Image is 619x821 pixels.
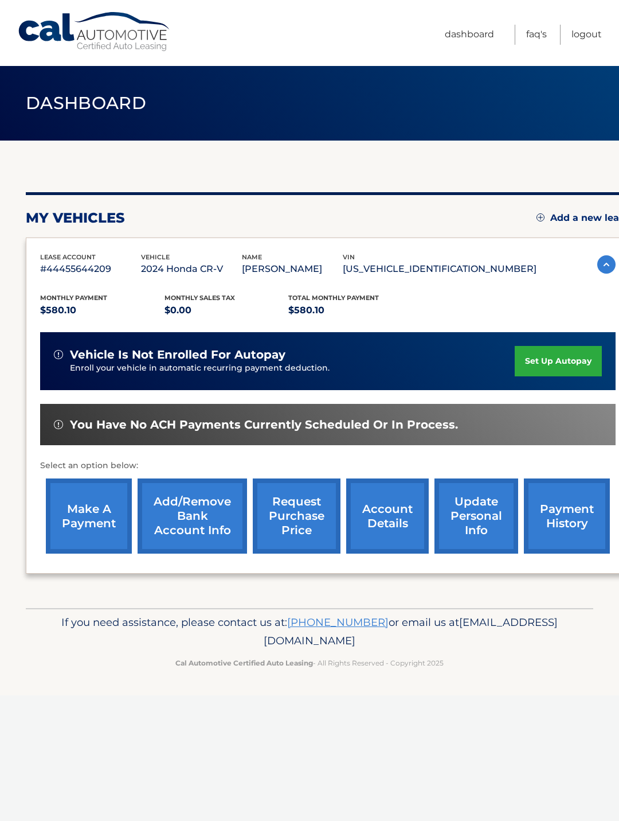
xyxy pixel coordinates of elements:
p: $580.10 [40,302,164,318]
a: account details [346,478,429,554]
a: [PHONE_NUMBER] [287,616,389,629]
a: Add/Remove bank account info [138,478,247,554]
img: alert-white.svg [54,350,63,359]
span: vehicle is not enrolled for autopay [70,348,285,362]
a: Logout [571,25,602,45]
span: You have no ACH payments currently scheduled or in process. [70,418,458,432]
p: [US_VEHICLE_IDENTIFICATION_NUMBER] [343,261,536,277]
a: Cal Automotive [17,11,172,52]
img: alert-white.svg [54,420,63,429]
span: [EMAIL_ADDRESS][DOMAIN_NAME] [264,616,558,647]
p: Enroll your vehicle in automatic recurring payment deduction. [70,362,515,375]
p: If you need assistance, please contact us at: or email us at [43,613,576,650]
span: Monthly Payment [40,294,107,302]
p: 2024 Honda CR-V [141,261,242,277]
a: FAQ's [526,25,547,45]
p: $0.00 [164,302,289,318]
p: [PERSON_NAME] [242,261,343,277]
a: Dashboard [445,25,494,45]
a: set up autopay [515,346,602,376]
a: make a payment [46,478,132,554]
strong: Cal Automotive Certified Auto Leasing [175,659,313,667]
span: Monthly sales Tax [164,294,235,302]
span: vin [343,253,355,261]
a: payment history [524,478,610,554]
a: request purchase price [253,478,340,554]
p: Select an option below: [40,459,616,473]
span: name [242,253,262,261]
span: lease account [40,253,96,261]
img: accordion-active.svg [597,255,616,274]
span: vehicle [141,253,170,261]
h2: my vehicles [26,209,125,227]
span: Total Monthly Payment [288,294,379,302]
p: $580.10 [288,302,413,318]
p: #44455644209 [40,261,141,277]
img: add.svg [536,213,544,221]
a: update personal info [434,478,518,554]
p: - All Rights Reserved - Copyright 2025 [43,657,576,669]
span: Dashboard [26,92,146,114]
